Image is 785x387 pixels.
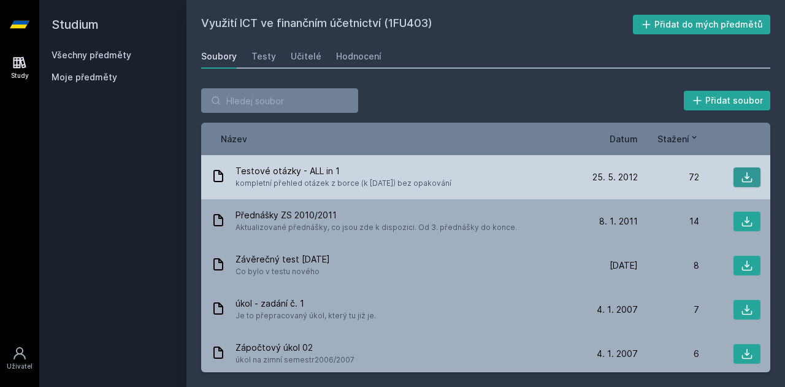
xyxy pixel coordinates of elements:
a: Testy [251,44,276,69]
a: Všechny předměty [52,50,131,60]
span: 8. 1. 2011 [599,215,638,228]
span: Aktualizované přednášky, co jsou zde k dispozici. Od 3. přednášky do konce. [235,221,517,234]
span: úkol na zimní semestr2006/2007 [235,354,354,366]
div: Study [11,71,29,80]
span: Závěrečný test [DATE] [235,253,330,266]
button: Datum [610,132,638,145]
span: kompletní přehled otázek z borce (k [DATE]) bez opakování [235,177,451,190]
div: Uživatel [7,362,33,371]
span: [DATE] [610,259,638,272]
span: 25. 5. 2012 [592,171,638,183]
span: Moje předměty [52,71,117,83]
span: Stažení [657,132,689,145]
div: 7 [638,304,699,316]
span: Přednášky ZS 2010/2011 [235,209,517,221]
button: Název [221,132,247,145]
span: úkol - zadání č. 1 [235,297,376,310]
a: Study [2,49,37,86]
input: Hledej soubor [201,88,358,113]
span: Zápočtový úkol 02 [235,342,354,354]
h2: Využití ICT ve finančním účetnictví (1FU403) [201,15,633,34]
div: Testy [251,50,276,63]
a: Soubory [201,44,237,69]
span: Co bylo v testu nového [235,266,330,278]
a: Uživatel [2,340,37,377]
div: 72 [638,171,699,183]
div: Hodnocení [336,50,381,63]
div: 14 [638,215,699,228]
div: Soubory [201,50,237,63]
span: Testové otázky - ALL in 1 [235,165,451,177]
a: Hodnocení [336,44,381,69]
a: Učitelé [291,44,321,69]
div: 8 [638,259,699,272]
button: Přidat do mých předmětů [633,15,771,34]
div: Učitelé [291,50,321,63]
button: Přidat soubor [684,91,771,110]
span: Je to přepracovaný úkol, který tu již je. [235,310,376,322]
div: 6 [638,348,699,360]
button: Stažení [657,132,699,145]
span: 4. 1. 2007 [597,304,638,316]
span: 4. 1. 2007 [597,348,638,360]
